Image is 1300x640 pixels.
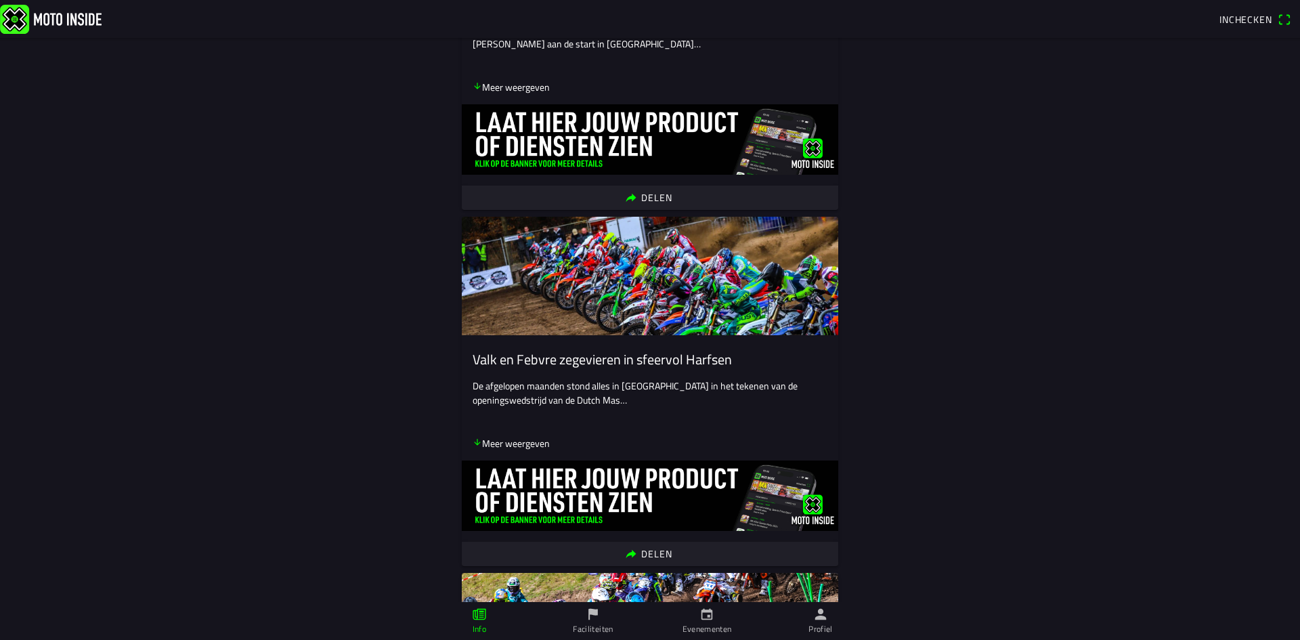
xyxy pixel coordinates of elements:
ion-card-title: Valk en Febvre zegevieren in sfeervol Harfsen [473,351,827,368]
ion-icon: flag [586,607,601,622]
img: ovdhpoPiYVyyWxH96Op6EavZdUOyIWdtEOENrLni.jpg [462,461,838,531]
ion-icon: arrow down [473,81,482,91]
a: Incheckenqr scanner [1213,7,1297,30]
p: De afgelopen maanden stond alles in [GEOGRAPHIC_DATA] in het tekenen van de openingswedstrijd van... [473,379,827,407]
img: Hq5R26LBli4TM9JoKSJDroZp9BDWW92nhfMG9EkQ.jpg [462,217,838,335]
ion-label: Profiel [808,623,833,635]
ion-label: Evenementen [682,623,732,635]
p: Meer weergeven [473,80,550,94]
ion-icon: calendar [699,607,714,622]
ion-label: Info [473,623,486,635]
p: Meer weergeven [473,436,550,450]
ion-icon: arrow down [473,438,482,447]
ion-button: Delen [462,542,838,566]
ion-icon: paper [472,607,487,622]
span: Inchecken [1219,12,1272,26]
ion-button: Delen [462,186,838,210]
img: ovdhpoPiYVyyWxH96Op6EavZdUOyIWdtEOENrLni.jpg [462,104,838,175]
ion-icon: person [813,607,828,622]
ion-label: Faciliteiten [573,623,613,635]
